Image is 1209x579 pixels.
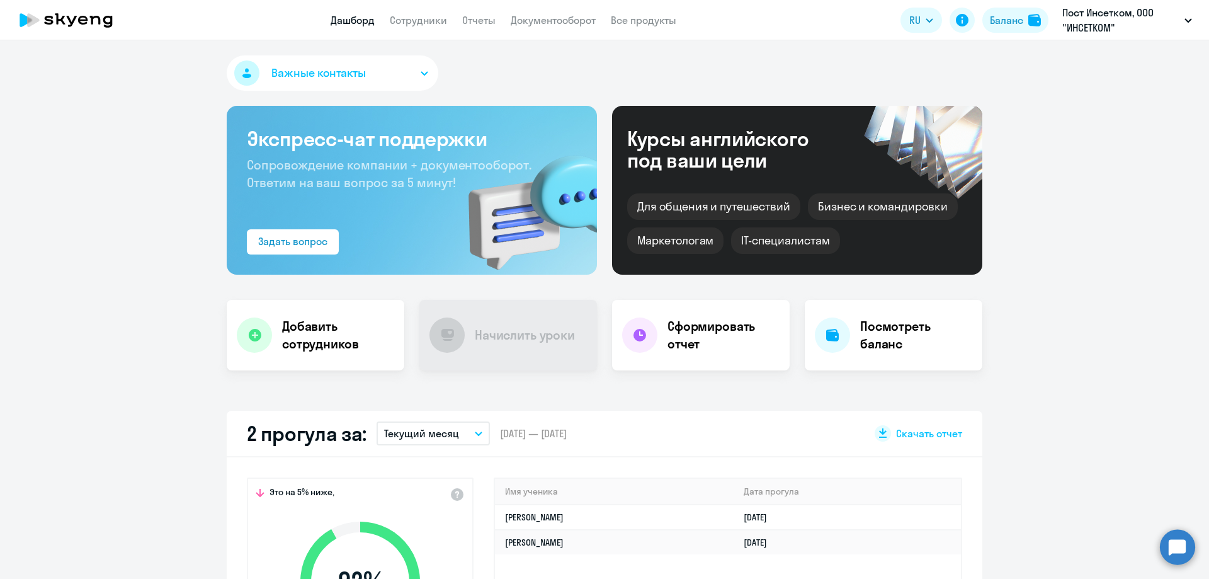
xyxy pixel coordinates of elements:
th: Имя ученика [495,479,734,505]
h4: Добавить сотрудников [282,318,394,353]
a: Сотрудники [390,14,447,26]
span: Сопровождение компании + документооборот. Ответим на ваш вопрос за 5 минут! [247,157,531,190]
div: Для общения и путешествий [627,193,800,220]
a: Отчеты [462,14,496,26]
h2: 2 прогула за: [247,421,366,446]
h4: Посмотреть баланс [860,318,972,353]
span: Скачать отчет [896,427,962,440]
div: Маркетологам [627,227,724,254]
a: Документооборот [511,14,596,26]
h3: Экспресс-чат поддержки [247,126,577,151]
a: Все продукты [611,14,676,26]
a: Дашборд [331,14,375,26]
button: RU [900,8,942,33]
div: Задать вопрос [258,234,327,249]
th: Дата прогула [734,479,961,505]
h4: Начислить уроки [475,326,575,344]
button: Пост Инсетком, ООО "ИНСЕТКОМ" [1056,5,1198,35]
span: [DATE] — [DATE] [500,427,567,440]
a: [DATE] [744,537,777,548]
h4: Сформировать отчет [667,318,780,353]
span: RU [909,13,921,28]
div: Курсы английского под ваши цели [627,128,843,171]
span: Это на 5% ниже, [270,486,334,502]
img: bg-img [450,133,597,275]
button: Текущий месяц [377,421,490,445]
div: Баланс [990,13,1023,28]
button: Важные контакты [227,55,438,91]
p: Пост Инсетком, ООО "ИНСЕТКОМ" [1062,5,1179,35]
a: [PERSON_NAME] [505,512,564,523]
button: Задать вопрос [247,229,339,255]
a: [DATE] [744,512,777,523]
div: Бизнес и командировки [808,193,958,220]
div: IT-специалистам [731,227,839,254]
button: Балансbalance [982,8,1048,33]
a: [PERSON_NAME] [505,537,564,548]
img: balance [1028,14,1041,26]
span: Важные контакты [271,65,366,81]
p: Текущий месяц [384,426,459,441]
